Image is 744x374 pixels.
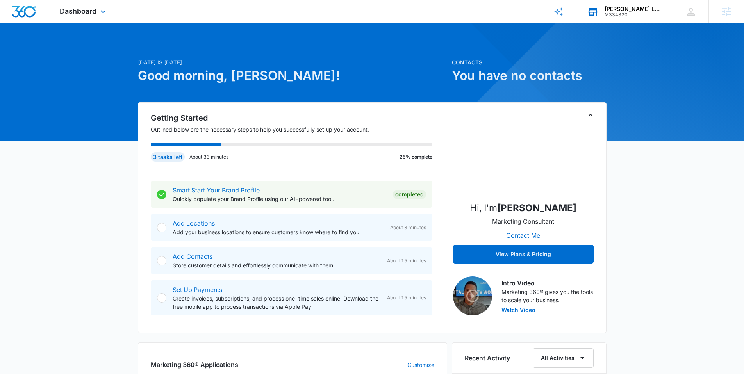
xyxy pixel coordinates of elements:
[501,307,535,313] button: Watch Video
[465,353,510,363] h6: Recent Activity
[605,12,662,18] div: account id
[484,117,562,195] img: Ryan Sipes
[452,58,607,66] p: Contacts
[605,6,662,12] div: account name
[501,278,594,288] h3: Intro Video
[173,286,222,294] a: Set Up Payments
[173,294,381,311] p: Create invoices, subscriptions, and process one-time sales online. Download the free mobile app t...
[138,58,447,66] p: [DATE] is [DATE]
[453,245,594,264] button: View Plans & Pricing
[151,112,442,124] h2: Getting Started
[533,348,594,368] button: All Activities
[173,219,215,227] a: Add Locations
[501,288,594,304] p: Marketing 360® gives you the tools to scale your business.
[173,186,260,194] a: Smart Start Your Brand Profile
[173,228,384,236] p: Add your business locations to ensure customers know where to find you.
[586,110,595,120] button: Toggle Collapse
[452,66,607,85] h1: You have no contacts
[151,152,185,162] div: 3 tasks left
[138,66,447,85] h1: Good morning, [PERSON_NAME]!
[498,226,548,245] button: Contact Me
[387,294,426,301] span: About 15 minutes
[173,253,212,260] a: Add Contacts
[173,261,381,269] p: Store customer details and effortlessly communicate with them.
[407,361,434,369] a: Customize
[189,153,228,160] p: About 33 minutes
[173,195,387,203] p: Quickly populate your Brand Profile using our AI-powered tool.
[151,360,238,369] h2: Marketing 360® Applications
[60,7,96,15] span: Dashboard
[387,257,426,264] span: About 15 minutes
[393,190,426,199] div: Completed
[400,153,432,160] p: 25% complete
[470,201,576,215] p: Hi, I'm
[151,125,442,134] p: Outlined below are the necessary steps to help you successfully set up your account.
[492,217,554,226] p: Marketing Consultant
[390,224,426,231] span: About 3 minutes
[497,202,576,214] strong: [PERSON_NAME]
[453,276,492,315] img: Intro Video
